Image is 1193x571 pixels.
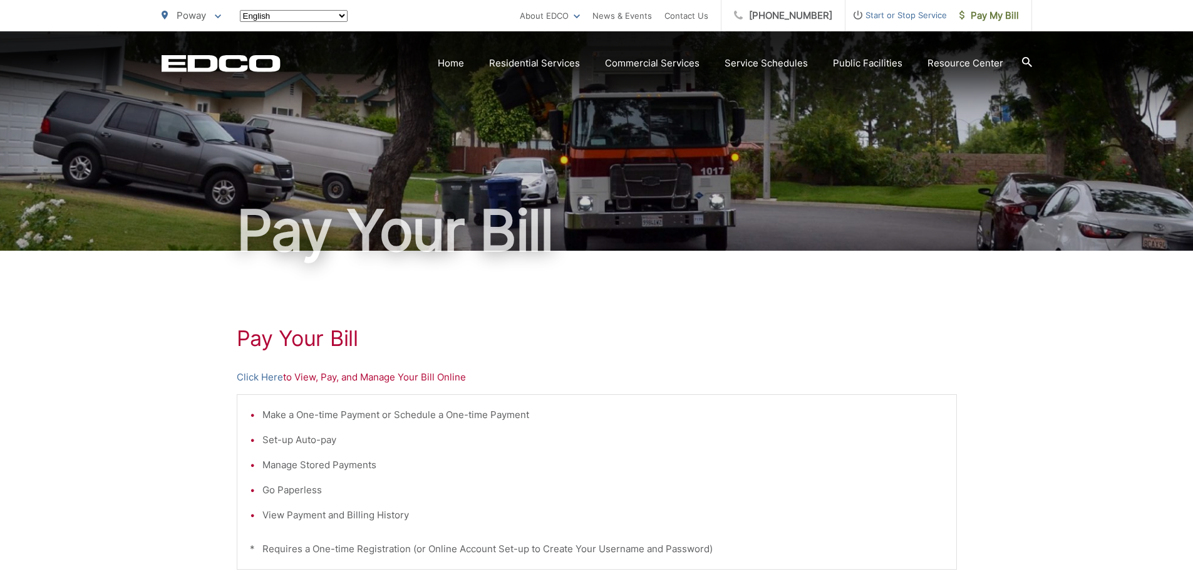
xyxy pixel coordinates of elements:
[177,9,206,21] span: Poway
[262,432,944,448] li: Set-up Auto-pay
[262,483,944,498] li: Go Paperless
[162,199,1032,262] h1: Pay Your Bill
[664,8,708,23] a: Contact Us
[520,8,580,23] a: About EDCO
[605,56,700,71] a: Commercial Services
[240,10,348,22] select: Select a language
[833,56,902,71] a: Public Facilities
[438,56,464,71] a: Home
[237,370,957,385] p: to View, Pay, and Manage Your Bill Online
[489,56,580,71] a: Residential Services
[725,56,808,71] a: Service Schedules
[959,8,1019,23] span: Pay My Bill
[237,326,957,351] h1: Pay Your Bill
[262,458,944,473] li: Manage Stored Payments
[927,56,1003,71] a: Resource Center
[592,8,652,23] a: News & Events
[262,407,944,422] li: Make a One-time Payment or Schedule a One-time Payment
[162,55,281,72] a: EDCD logo. Return to the homepage.
[237,370,283,385] a: Click Here
[262,508,944,523] li: View Payment and Billing History
[250,542,944,557] p: * Requires a One-time Registration (or Online Account Set-up to Create Your Username and Password)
